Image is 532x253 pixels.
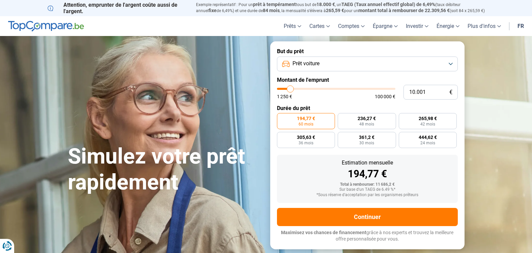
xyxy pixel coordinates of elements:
[419,116,437,121] span: 265,98 €
[297,135,315,140] span: 305,63 €
[8,21,84,32] img: TopCompare
[277,229,458,243] p: grâce à nos experts et trouvez la meilleure offre personnalisée pour vous.
[299,141,313,145] span: 36 mois
[420,122,435,126] span: 42 mois
[282,187,452,192] div: Sur base d'un TAEG de 6.49 %*
[68,144,262,195] h1: Simulez votre prêt rapidement
[375,94,395,99] span: 100 000 €
[253,2,296,7] span: prêt à tempérament
[277,208,458,226] button: Continuer
[208,8,217,13] span: fixe
[282,160,452,166] div: Estimation mensuelle
[282,169,452,179] div: 194,77 €
[282,182,452,187] div: Total à rembourser: 11 686,2 €
[359,141,374,145] span: 30 mois
[305,16,334,36] a: Cartes
[359,135,374,140] span: 361,2 €
[281,230,366,235] span: Maximisez vos chances de financement
[513,16,528,36] a: fr
[358,8,450,13] span: montant total à rembourser de 22.309,56 €
[48,2,188,14] p: Attention, emprunter de l'argent coûte aussi de l'argent.
[277,48,458,55] label: But du prêt
[297,116,315,121] span: 194,77 €
[432,16,464,36] a: Énergie
[263,8,280,13] span: 84 mois
[359,122,374,126] span: 48 mois
[280,16,305,36] a: Prêts
[341,2,435,7] span: TAEG (Taux annuel effectif global) de 6,49%
[277,94,292,99] span: 1 250 €
[316,2,335,7] span: 18.000 €
[277,57,458,71] button: Prêt voiture
[282,193,452,197] div: *Sous réserve d'acceptation par les organismes prêteurs
[419,135,437,140] span: 444,62 €
[277,77,458,83] label: Montant de l'emprunt
[292,60,319,67] span: Prêt voiture
[464,16,505,36] a: Plus d'infos
[369,16,402,36] a: Épargne
[196,2,485,14] p: Exemple représentatif : Pour un tous but de , un (taux débiteur annuel de 6,49%) et une durée de ...
[420,141,435,145] span: 24 mois
[299,122,313,126] span: 60 mois
[449,89,452,95] span: €
[358,116,376,121] span: 236,27 €
[334,16,369,36] a: Comptes
[326,8,344,13] span: 265,59 €
[402,16,432,36] a: Investir
[277,105,458,111] label: Durée du prêt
